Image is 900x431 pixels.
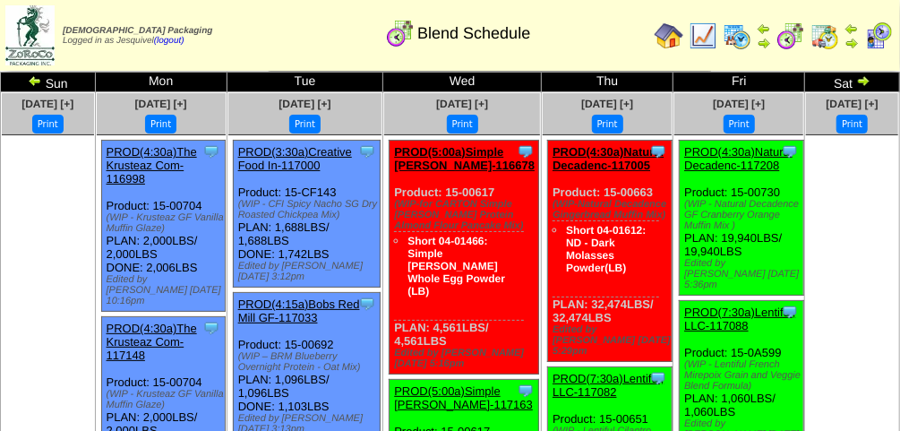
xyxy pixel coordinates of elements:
[5,5,55,65] img: zoroco-logo-small.webp
[107,212,225,234] div: (WIP - Krusteaz GF Vanilla Muffin Glaze)
[107,322,197,362] a: PROD(4:30a)The Krusteaz Com-117148
[289,115,321,134] button: Print
[202,142,220,160] img: Tooltip
[684,199,802,231] div: (WIP - Natural Decadence GF Cranberry Orange Muffin Mix )
[394,348,538,369] div: Edited by [PERSON_NAME] [DATE] 5:16pm
[95,73,227,92] td: Mon
[757,36,771,50] img: arrowright.gif
[566,224,646,274] a: Short 04-01612: ND - Dark Molasses Powder(LB)
[684,359,802,392] div: (WIP - Lentiful French Mirepoix Grain and Veggie Blend Formula)
[145,115,176,134] button: Print
[713,98,765,110] a: [DATE] [+]
[776,22,805,50] img: calendarblend.gif
[827,98,879,110] a: [DATE] [+]
[233,141,381,288] div: Product: 15-CF143 PLAN: 1,688LBS / 1,688LBS DONE: 1,742LBS
[407,235,505,297] a: Short 04-01466: Simple [PERSON_NAME] Whole Egg Powder (LB)
[553,324,671,357] div: Edited by [PERSON_NAME] [DATE] 5:29pm
[673,73,805,92] td: Fri
[21,98,73,110] a: [DATE] [+]
[394,384,533,411] a: PROD(5:00a)Simple [PERSON_NAME]-117163
[238,297,360,324] a: PROD(4:15a)Bobs Red Mill GF-117033
[107,145,197,185] a: PROD(4:30a)The Krusteaz Com-116998
[63,26,212,46] span: Logged in as Jesquivel
[447,115,478,134] button: Print
[781,303,799,321] img: Tooltip
[723,22,751,50] img: calendarprod.gif
[649,369,667,387] img: Tooltip
[28,73,42,88] img: arrowleft.gif
[417,24,530,43] span: Blend Schedule
[548,141,672,362] div: Product: 15-00663 PLAN: 32,474LBS / 32,474LBS
[107,389,225,410] div: (WIP - Krusteaz GF Vanilla Muffin Glaze)
[864,22,893,50] img: calendarcustomer.gif
[836,115,868,134] button: Print
[358,142,376,160] img: Tooltip
[358,295,376,313] img: Tooltip
[856,73,870,88] img: arrowright.gif
[844,22,859,36] img: arrowleft.gif
[202,319,220,337] img: Tooltip
[542,73,673,92] td: Thu
[238,199,381,220] div: (WIP - CFI Spicy Nacho SG Dry Roasted Chickpea Mix)
[684,306,795,332] a: PROD(7:30a)Lentiful, LLC-117088
[1,73,96,92] td: Sun
[154,36,184,46] a: (logout)
[684,145,793,172] a: PROD(4:30a)Natural Decadenc-117208
[107,274,225,306] div: Edited by [PERSON_NAME] [DATE] 10:16pm
[386,19,415,47] img: calendarblend.gif
[553,145,664,172] a: PROD(4:30a)Natural Decadenc-117005
[238,351,381,373] div: (WIP – BRM Blueberry Overnight Protein - Oat Mix)
[279,98,330,110] a: [DATE] [+]
[32,115,64,134] button: Print
[805,73,900,92] td: Sat
[581,98,633,110] a: [DATE] [+]
[781,142,799,160] img: Tooltip
[63,26,212,36] span: [DEMOGRAPHIC_DATA] Packaging
[227,73,383,92] td: Tue
[238,261,381,282] div: Edited by [PERSON_NAME] [DATE] 3:12pm
[436,98,488,110] a: [DATE] [+]
[553,372,664,399] a: PROD(7:30a)Lentiful, LLC-117082
[684,258,802,290] div: Edited by [PERSON_NAME] [DATE] 5:36pm
[238,145,352,172] a: PROD(3:30a)Creative Food In-117000
[757,22,771,36] img: arrowleft.gif
[810,22,839,50] img: calendarinout.gif
[394,199,538,231] div: (WIP-for CARTON Simple [PERSON_NAME] Protein Almond Flour Pancake Mix)
[680,141,803,296] div: Product: 15-00730 PLAN: 19,940LBS / 19,940LBS
[101,141,225,312] div: Product: 15-00704 PLAN: 2,000LBS / 2,000LBS DONE: 2,006LBS
[517,142,535,160] img: Tooltip
[724,115,755,134] button: Print
[390,141,539,375] div: Product: 15-00617 PLAN: 4,561LBS / 4,561LBS
[517,382,535,400] img: Tooltip
[844,36,859,50] img: arrowright.gif
[135,98,187,110] a: [DATE] [+]
[592,115,623,134] button: Print
[383,73,542,92] td: Wed
[394,145,535,172] a: PROD(5:00a)Simple [PERSON_NAME]-116678
[553,199,671,220] div: (WIP-Natural Decadence Gingerbread Muffin Mix)
[649,142,667,160] img: Tooltip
